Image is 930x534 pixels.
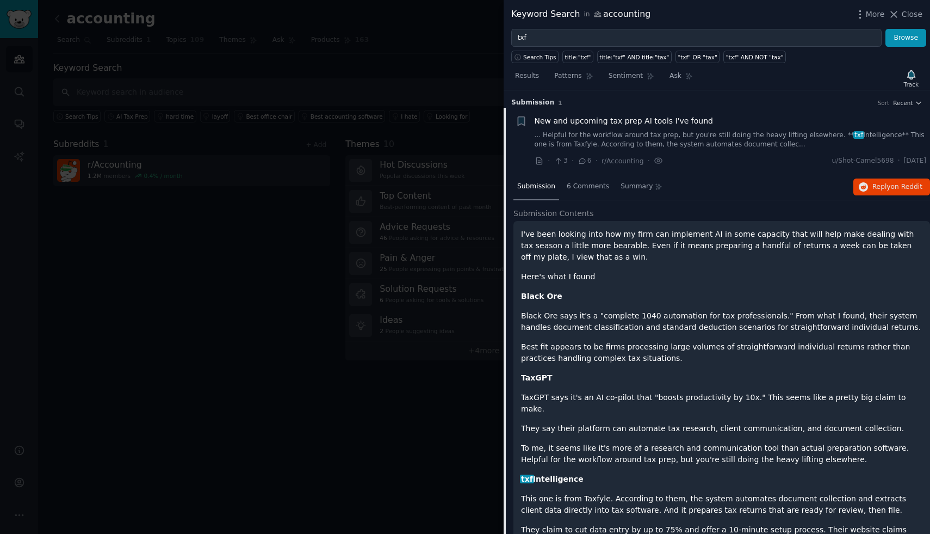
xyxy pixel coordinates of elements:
p: Black Ore says it's a "complete 1040 automation for tax professionals." From what I found, their ... [521,310,922,333]
a: Sentiment [605,67,658,90]
strong: Intelligence [521,475,584,483]
span: · [572,155,574,167]
a: title:"txf" AND title:"tax" [597,51,672,63]
div: "txf" AND NOT "tax" [726,53,784,61]
span: Reply [872,182,922,192]
a: ... Helpful for the workflow around tax prep, but you're still doing the heavy lifting elsewhere.... [535,131,927,150]
span: Submission [517,182,555,192]
p: I've been looking into how my firm can implement AI in some capacity that will help make dealing ... [521,229,922,263]
a: "txf" AND NOT "tax" [723,51,786,63]
strong: TaxGPT [521,373,553,382]
span: Results [515,71,539,81]
span: · [596,155,598,167]
button: Replyon Reddit [853,179,930,196]
span: 1 [558,100,562,106]
input: Try a keyword related to your business [511,29,882,47]
div: title:"txf" AND title:"tax" [599,53,669,61]
button: Track [900,67,922,90]
p: This one is from Taxfyle. According to them, the system automates document collection and extract... [521,493,922,516]
span: Sentiment [609,71,643,81]
button: Close [888,9,922,20]
button: Search Tips [511,51,559,63]
span: u/Shot-Camel5698 [832,156,894,166]
button: More [854,9,885,20]
span: Close [902,9,922,20]
span: Patterns [554,71,581,81]
span: · [898,156,900,166]
span: 6 Comments [567,182,609,192]
span: Summary [621,182,653,192]
p: They say their platform can automate tax research, client communication, and document collection. [521,423,922,434]
span: Submission Contents [513,208,594,219]
div: Track [904,81,919,88]
div: Keyword Search accounting [511,8,650,21]
span: Ask [669,71,681,81]
div: "txf" OR "tax" [678,53,717,61]
span: 3 [554,156,567,166]
a: "txf" OR "tax" [675,51,720,63]
div: title:"txf" [565,53,591,61]
button: Browse [885,29,926,47]
span: r/Accounting [602,157,644,165]
p: To me, it seems like it's more of a research and communication tool than actual preparation softw... [521,443,922,465]
span: · [548,155,550,167]
a: Results [511,67,543,90]
span: 6 [578,156,591,166]
button: Recent [893,99,922,107]
span: Submission [511,98,554,108]
span: txf [520,475,534,483]
p: Here's what I found [521,271,922,283]
span: txf [853,131,864,139]
a: Ask [666,67,697,90]
a: New and upcoming tax prep AI tools I've found [535,115,714,127]
span: · [648,155,650,167]
div: Sort [878,99,890,107]
span: Search Tips [523,53,556,61]
span: [DATE] [904,156,926,166]
span: More [866,9,885,20]
span: on Reddit [891,183,922,191]
a: title:"txf" [562,51,593,63]
strong: Black Ore [521,292,562,300]
p: TaxGPT says it's an AI co-pilot that "boosts productivity by 10x." This seems like a pretty big c... [521,392,922,415]
span: Recent [893,99,913,107]
span: in [584,10,590,20]
p: Best fit appears to be firms processing large volumes of straightforward individual returns rathe... [521,341,922,364]
a: Patterns [550,67,597,90]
